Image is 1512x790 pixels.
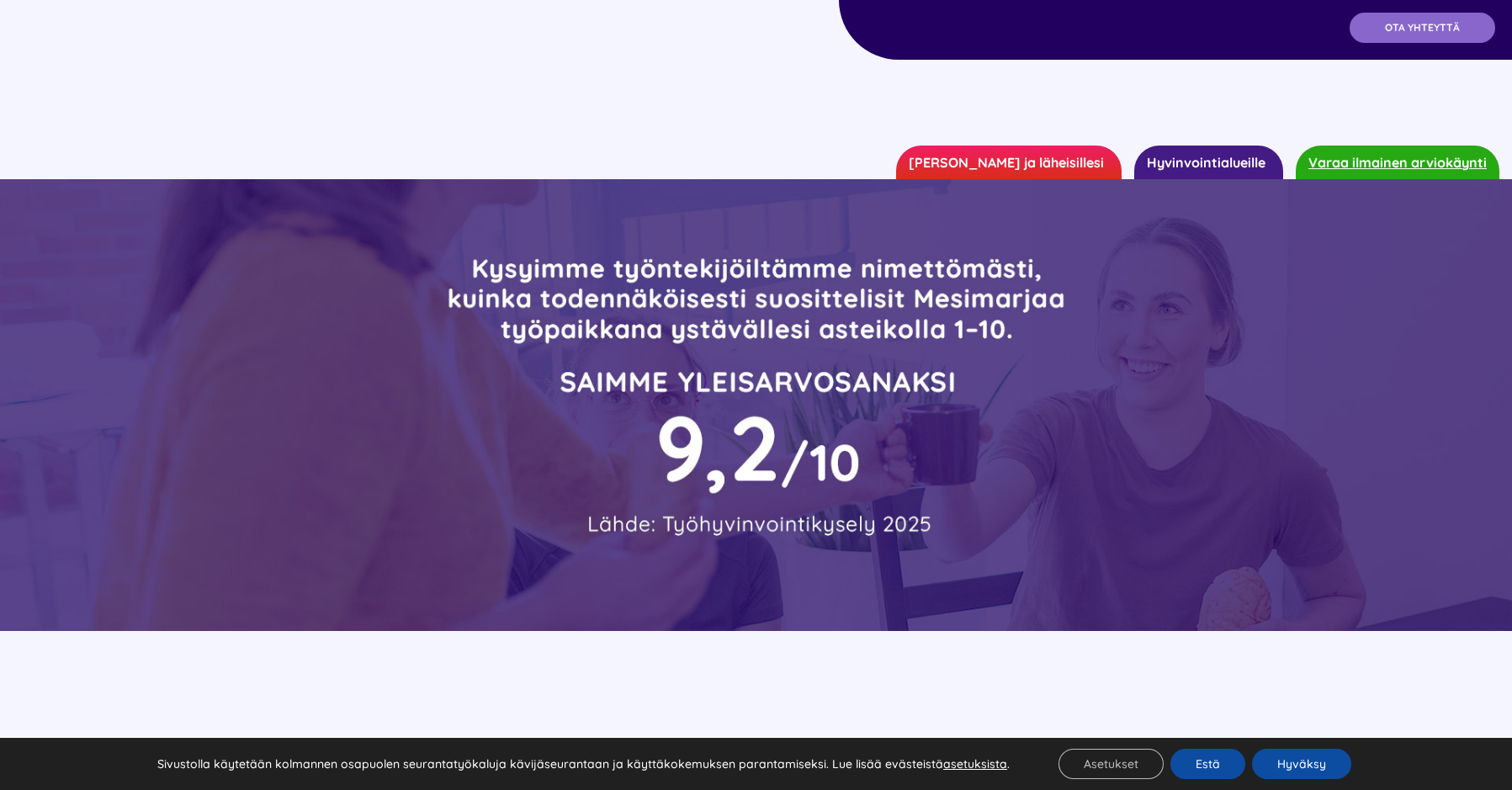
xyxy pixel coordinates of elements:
[943,756,1007,771] button: asetuksista
[157,756,1010,771] p: Sivustolla käytetään kolmannen osapuolen seurantatyökaluja kävijäseurantaan ja käyttäkokemuksen p...
[896,146,1122,179] a: [PERSON_NAME] ja läheisillesi
[1385,22,1460,34] span: OTA YHTEYTTÄ
[1134,146,1283,179] a: Hyvinvointialueille
[1350,13,1495,43] a: OTA YHTEYTTÄ
[1170,749,1245,779] button: Estä
[1058,749,1164,779] button: Asetukset
[1252,749,1351,779] button: Hyväksy
[1296,146,1499,179] a: Varaa ilmainen arviokäynti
